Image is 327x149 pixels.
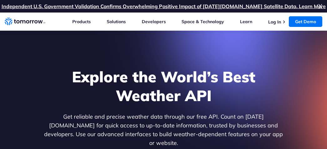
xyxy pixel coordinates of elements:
[43,67,284,105] h1: Explore the World’s Best Weather API
[268,19,281,25] a: Log In
[2,3,326,9] a: Independent U.S. Government Validation Confirms Overwhelming Positive Impact of [DATE][DOMAIN_NAM...
[5,17,45,26] a: Home link
[142,19,166,24] a: Developers
[289,16,322,27] a: Get Demo
[240,19,252,24] a: Learn
[43,112,284,147] p: Get reliable and precise weather data through our free API. Count on [DATE][DOMAIN_NAME] for quic...
[72,19,91,24] a: Products
[107,19,126,24] a: Solutions
[181,19,224,24] a: Space & Technology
